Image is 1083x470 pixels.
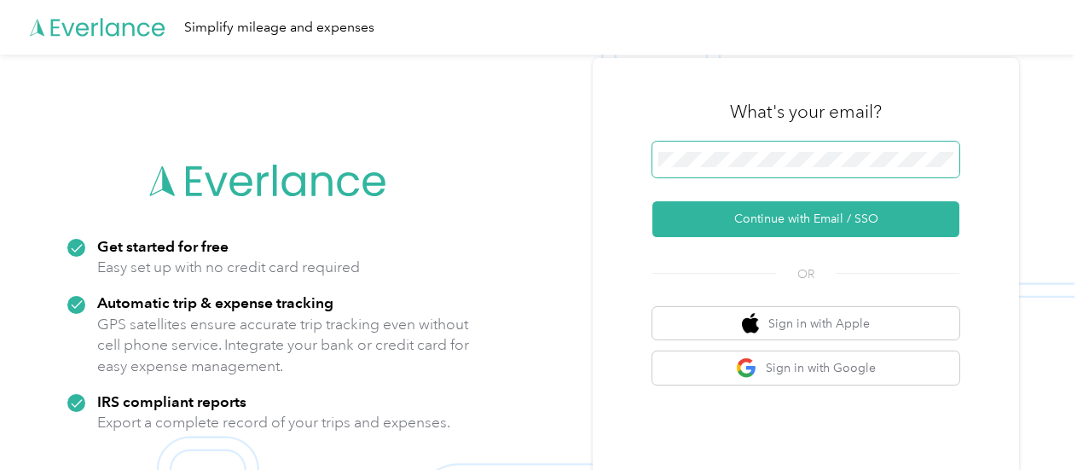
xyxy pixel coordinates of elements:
[730,100,882,124] h3: What's your email?
[97,237,229,255] strong: Get started for free
[652,351,959,385] button: google logoSign in with Google
[742,313,759,334] img: apple logo
[736,357,757,379] img: google logo
[97,314,470,377] p: GPS satellites ensure accurate trip tracking even without cell phone service. Integrate your bank...
[97,412,450,433] p: Export a complete record of your trips and expenses.
[97,392,246,410] strong: IRS compliant reports
[652,307,959,340] button: apple logoSign in with Apple
[776,265,836,283] span: OR
[184,17,374,38] div: Simplify mileage and expenses
[97,257,360,278] p: Easy set up with no credit card required
[652,201,959,237] button: Continue with Email / SSO
[97,293,333,311] strong: Automatic trip & expense tracking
